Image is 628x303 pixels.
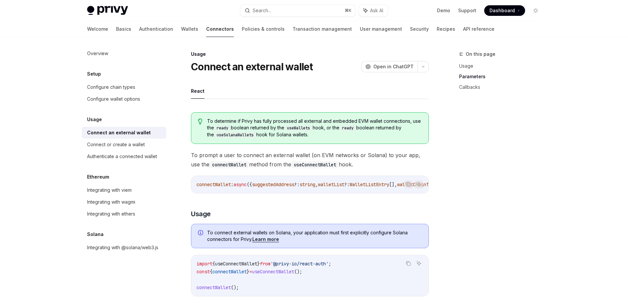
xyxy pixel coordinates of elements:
span: (); [294,269,302,275]
span: { [210,269,212,275]
div: Integrating with wagmi [87,198,135,206]
span: suggestedAddress [252,182,294,187]
span: connectWallet [197,182,231,187]
code: useConnectWallet [291,161,339,168]
div: Configure wallet options [87,95,140,103]
a: API reference [463,21,494,37]
a: Authentication [139,21,173,37]
div: Usage [191,51,429,57]
a: User management [360,21,402,37]
span: Usage [191,209,211,219]
a: Usage [459,61,546,71]
span: (); [231,285,239,290]
span: string [299,182,315,187]
h5: Solana [87,230,104,238]
span: On this page [466,50,495,58]
button: Ask AI [415,180,423,188]
div: Integrating with viem [87,186,132,194]
span: To connect external wallets on Solana, your application must first explicitly configure Solana co... [207,229,422,243]
a: Integrating with viem [82,184,166,196]
span: Ask AI [370,7,383,14]
div: Connect an external wallet [87,129,151,137]
a: Demo [437,7,450,14]
a: Welcome [87,21,108,37]
span: walletChainType [397,182,437,187]
div: Authenticate a connected wallet [87,152,157,160]
button: Open in ChatGPT [361,61,418,72]
span: const [197,269,210,275]
span: connectWallet [212,269,247,275]
svg: Info [198,230,204,237]
div: Search... [253,7,271,15]
span: To determine if Privy has fully processed all external and embedded EVM wallet connections, use t... [207,118,422,138]
a: Authenticate a connected wallet [82,151,166,162]
a: Basics [116,21,131,37]
button: React [191,83,204,99]
img: light logo [87,6,128,15]
a: Parameters [459,71,546,82]
span: Dashboard [489,7,515,14]
span: ({ [247,182,252,187]
button: Toggle dark mode [530,5,541,16]
span: useConnectWallet [215,261,257,267]
h5: Ethereum [87,173,109,181]
span: ?: [344,182,350,187]
button: Ask AI [415,259,423,268]
a: Wallets [181,21,198,37]
span: { [212,261,215,267]
h5: Setup [87,70,101,78]
a: Configure chain types [82,81,166,93]
a: Integrating with ethers [82,208,166,220]
span: ?: [294,182,299,187]
a: Support [458,7,476,14]
a: Overview [82,48,166,59]
span: connectWallet [197,285,231,290]
a: Learn more [252,236,279,242]
span: async [234,182,247,187]
button: Copy the contents from the code block [404,259,413,268]
span: from [260,261,270,267]
span: [], [389,182,397,187]
button: Search...⌘K [240,5,356,17]
span: '@privy-io/react-auth' [270,261,329,267]
span: walletList [318,182,344,187]
a: Connect an external wallet [82,127,166,139]
code: connectWallet [209,161,249,168]
span: , [315,182,318,187]
a: Transaction management [293,21,352,37]
a: Dashboard [484,5,525,16]
span: useConnectWallet [252,269,294,275]
code: useWallets [284,125,313,131]
code: useSolanaWallets [214,132,256,138]
span: : [231,182,234,187]
span: ⌘ K [345,8,352,13]
span: Open in ChatGPT [373,63,414,70]
button: Copy the contents from the code block [404,180,413,188]
h5: Usage [87,116,102,123]
a: Policies & controls [242,21,285,37]
h1: Connect an external wallet [191,61,313,73]
a: Callbacks [459,82,546,92]
code: ready [339,125,356,131]
a: Integrating with wagmi [82,196,166,208]
a: Integrating with @solana/web3.js [82,242,166,253]
div: Configure chain types [87,83,135,91]
div: Connect or create a wallet [87,141,145,149]
span: } [247,269,249,275]
span: ; [329,261,331,267]
code: ready [214,125,231,131]
span: import [197,261,212,267]
button: Ask AI [359,5,388,17]
div: Integrating with ethers [87,210,135,218]
div: Integrating with @solana/web3.js [87,244,158,252]
a: Security [410,21,429,37]
span: To prompt a user to connect an external wallet (on EVM networks or Solana) to your app, use the m... [191,151,429,169]
a: Connectors [206,21,234,37]
a: Configure wallet options [82,93,166,105]
div: Overview [87,50,108,57]
span: } [257,261,260,267]
a: Recipes [437,21,455,37]
a: Connect or create a wallet [82,139,166,151]
span: WalletListEntry [350,182,389,187]
span: = [249,269,252,275]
